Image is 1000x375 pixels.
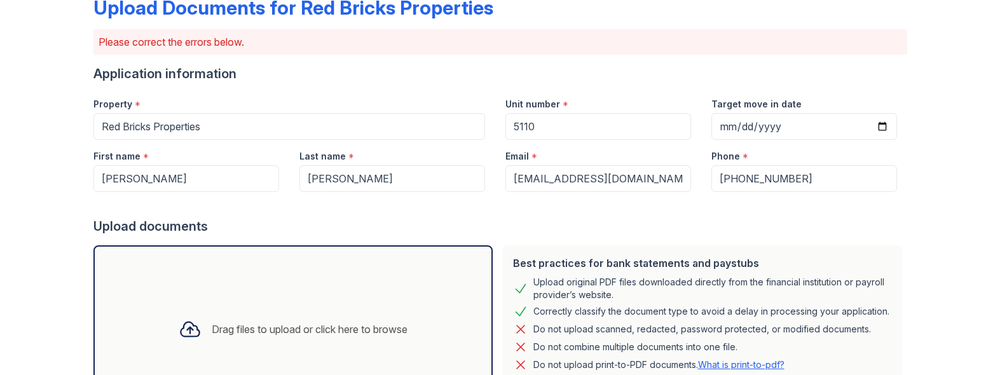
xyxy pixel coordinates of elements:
[698,359,784,370] a: What is print-to-pdf?
[505,98,560,111] label: Unit number
[93,150,140,163] label: First name
[513,256,892,271] div: Best practices for bank statements and paystubs
[93,217,907,235] div: Upload documents
[533,339,737,355] div: Do not combine multiple documents into one file.
[711,150,740,163] label: Phone
[533,304,889,319] div: Correctly classify the document type to avoid a delay in processing your application.
[533,358,784,371] p: Do not upload print-to-PDF documents.
[299,150,346,163] label: Last name
[533,322,871,337] div: Do not upload scanned, redacted, password protected, or modified documents.
[99,34,902,50] p: Please correct the errors below.
[711,98,802,111] label: Target move in date
[212,322,408,337] div: Drag files to upload or click here to browse
[505,150,529,163] label: Email
[93,98,132,111] label: Property
[533,276,892,301] div: Upload original PDF files downloaded directly from the financial institution or payroll provider’...
[93,65,907,83] div: Application information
